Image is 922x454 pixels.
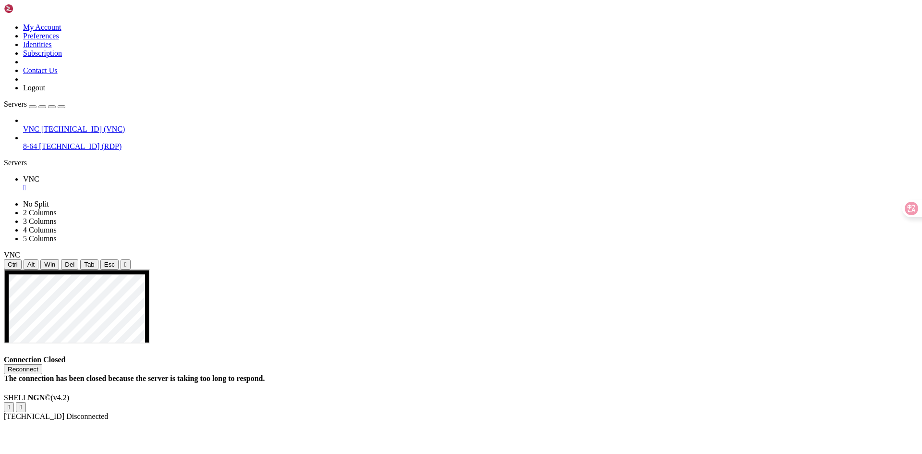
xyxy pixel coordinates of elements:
[23,32,59,40] a: Preferences
[80,259,98,270] button: Tab
[23,200,49,208] a: No Split
[23,66,58,74] a: Contact Us
[23,209,57,217] a: 2 Columns
[41,125,125,133] span: [TECHNICAL_ID] (VNC)
[44,261,55,268] span: Win
[20,404,22,411] div: 
[28,393,45,402] b: NGN
[23,40,52,49] a: Identities
[4,259,22,270] button: Ctrl
[23,175,918,192] a: VNC
[23,49,62,57] a: Subscription
[4,393,69,402] span: SHELL ©
[84,261,95,268] span: Tab
[124,261,127,268] div: 
[23,134,918,151] li: 8-64 [TECHNICAL_ID] (RDP)
[4,374,918,383] div: The connection has been closed because the server is taking too long to respond.
[51,393,70,402] span: 4.2.0
[23,142,37,150] span: 8-64
[23,234,57,243] a: 5 Columns
[23,125,39,133] span: VNC
[8,261,18,268] span: Ctrl
[4,412,64,420] span: [TECHNICAL_ID]
[23,23,61,31] a: My Account
[23,175,39,183] span: VNC
[23,84,45,92] a: Logout
[39,142,121,150] span: [TECHNICAL_ID] (RDP)
[61,259,78,270] button: Del
[4,100,27,108] span: Servers
[4,4,59,13] img: Shellngn
[23,142,918,151] a: 8-64 [TECHNICAL_ID] (RDP)
[40,259,59,270] button: Win
[24,259,39,270] button: Alt
[23,125,918,134] a: VNC [TECHNICAL_ID] (VNC)
[23,116,918,134] li: VNC [TECHNICAL_ID] (VNC)
[4,356,65,364] span: Connection Closed
[104,261,115,268] span: Esc
[4,402,14,412] button: 
[4,251,20,259] span: VNC
[27,261,35,268] span: Alt
[4,364,42,374] button: Reconnect
[4,100,65,108] a: Servers
[23,226,57,234] a: 4 Columns
[23,184,918,192] a: 
[65,261,74,268] span: Del
[16,402,26,412] button: 
[4,159,918,167] div: Servers
[23,217,57,225] a: 3 Columns
[66,412,108,420] span: Disconnected
[8,404,10,411] div: 
[121,259,131,270] button: 
[100,259,119,270] button: Esc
